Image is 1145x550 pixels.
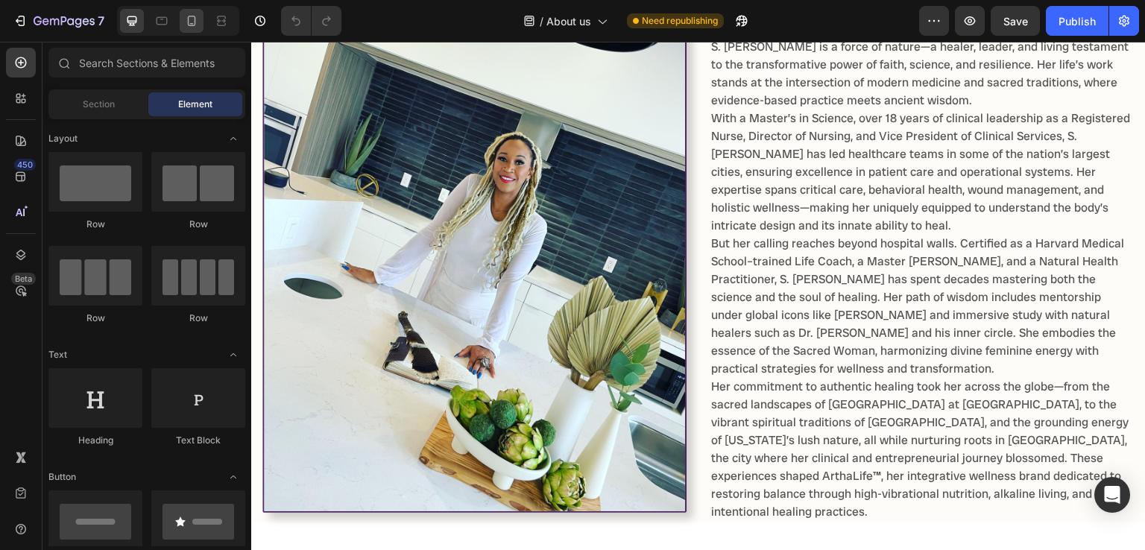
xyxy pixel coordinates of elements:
span: About us [546,13,591,29]
div: 450 [14,159,36,171]
span: Toggle open [221,343,245,367]
div: Undo/Redo [281,6,341,36]
p: But her calling reaches beyond hospital walls. Certified as a Harvard Medical School–trained Life... [461,193,882,336]
span: Need republishing [642,14,718,28]
span: Toggle open [221,127,245,151]
span: Button [48,470,76,484]
div: Heading [48,434,142,447]
span: Text [48,348,67,361]
iframe: Design area [251,42,1145,550]
span: / [540,13,543,29]
div: Row [48,312,142,325]
span: Layout [48,132,78,145]
div: Open Intercom Messenger [1094,477,1130,513]
p: Her commitment to authentic healing took her across the globe—from the sacred landscapes of [GEOG... [461,336,882,479]
button: Save [991,6,1040,36]
input: Search Sections & Elements [48,48,245,78]
div: Publish [1059,13,1096,29]
span: Element [178,98,212,111]
div: Row [151,218,245,231]
div: Row [151,312,245,325]
span: Save [1003,15,1028,28]
div: Row [48,218,142,231]
span: Section [83,98,115,111]
button: 7 [6,6,111,36]
p: 7 [98,12,104,30]
p: With a Master’s in Science, over 18 years of clinical leadership as a Registered Nurse, Director ... [461,68,882,193]
span: Toggle open [221,465,245,489]
div: Beta [11,273,36,285]
div: Text Block [151,434,245,447]
button: Publish [1046,6,1108,36]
